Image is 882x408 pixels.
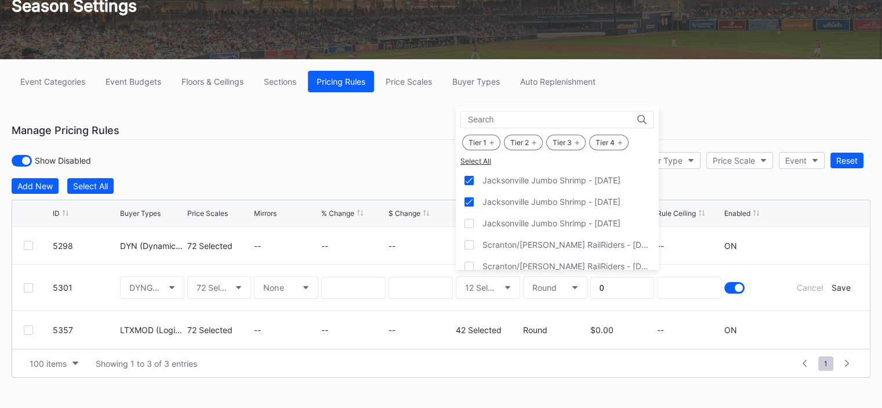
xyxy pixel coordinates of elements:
div: Jacksonville Jumbo Shrimp - [DATE] [482,218,620,228]
div: -- [321,325,386,335]
div: Jacksonville Jumbo Shrimp - [DATE] [482,197,620,207]
div: Round [523,325,587,335]
div: Tier 2 [504,135,543,150]
div: Tier 3 [546,135,586,150]
div: LTXMOD (Logitix Omni-Channel PS Dynam) [120,325,184,335]
div: 5357 [53,325,117,335]
span: 1 [818,356,833,371]
div: 72 Selected [187,325,252,335]
div: Showing 1 to 3 of 3 entries [96,359,197,369]
div: Scranton/[PERSON_NAME] RailRiders - [DATE] [482,261,650,271]
div: -- [389,325,453,335]
div: -- [254,325,318,335]
div: Jacksonville Jumbo Shrimp - [DATE] [482,175,620,185]
div: 100 items [30,359,67,369]
div: Tier 4 [589,135,629,150]
input: Search [468,115,569,124]
div: Select All [460,157,654,165]
div: 42 Selected [456,325,520,335]
div: -- [657,325,721,335]
button: 100 items [24,356,84,371]
div: Scranton/[PERSON_NAME] RailRiders - [DATE] [482,240,650,250]
div: ON [724,325,737,335]
div: Tier 1 [462,135,500,150]
div: $0.00 [590,325,655,335]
